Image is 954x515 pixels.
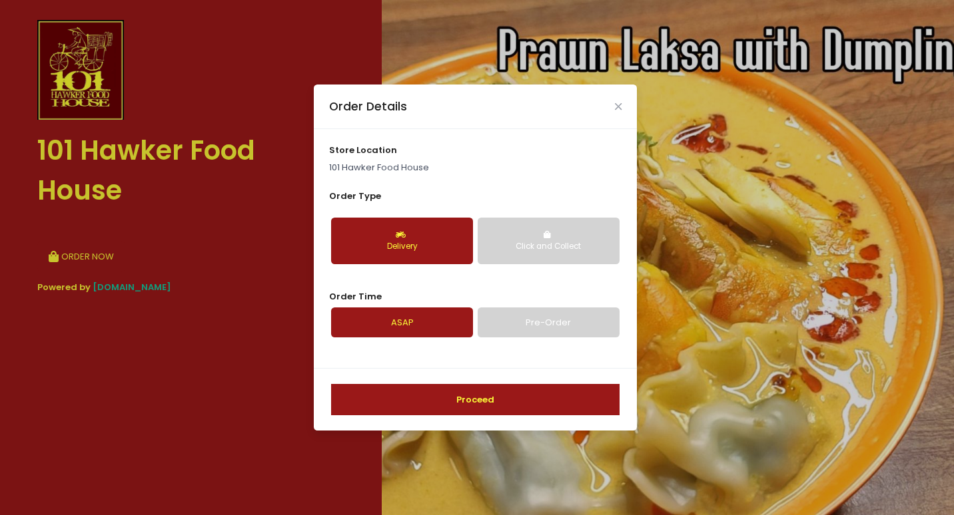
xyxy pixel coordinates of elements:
div: Click and Collect [487,241,610,253]
a: Pre-Order [478,307,620,338]
span: store location [329,144,397,156]
button: Click and Collect [478,218,620,264]
span: Order Time [329,290,382,303]
button: Proceed [331,384,620,416]
span: Order Type [329,190,381,202]
button: Close [615,103,622,110]
div: Order Details [329,98,407,115]
a: ASAP [331,307,473,338]
p: 101 Hawker Food House [329,161,622,174]
button: Delivery [331,218,473,264]
div: Delivery [340,241,464,253]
